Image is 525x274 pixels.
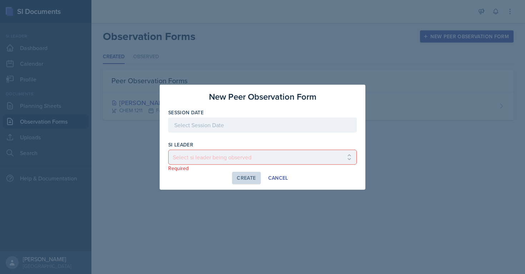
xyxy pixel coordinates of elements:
[209,90,316,103] h3: New Peer Observation Form
[168,109,204,116] label: Session Date
[237,175,256,181] div: Create
[168,165,357,172] p: Required
[264,172,293,184] button: Cancel
[232,172,260,184] button: Create
[268,175,288,181] div: Cancel
[168,141,193,148] label: si leader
